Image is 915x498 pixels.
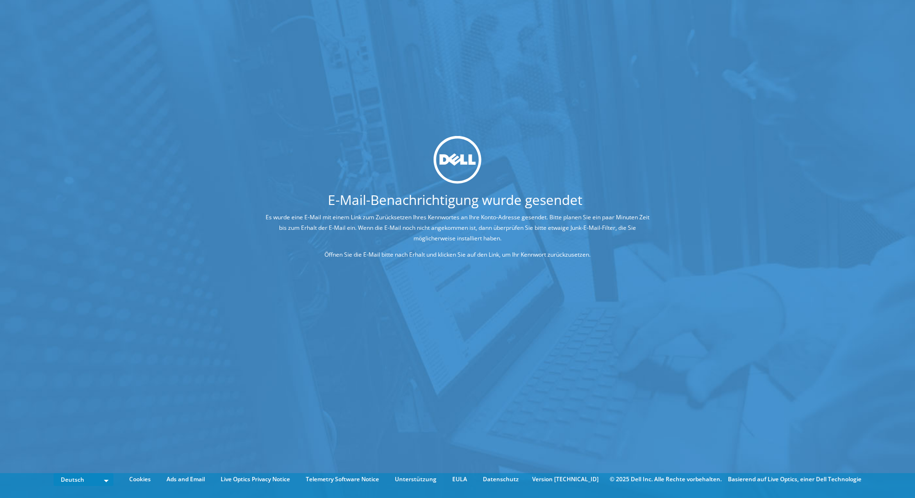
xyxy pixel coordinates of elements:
[445,474,474,485] a: EULA
[728,474,861,485] li: Basierend auf Live Optics, einer Dell Technologie
[213,474,297,485] a: Live Optics Privacy Notice
[299,474,386,485] a: Telemetry Software Notice
[229,192,681,206] h1: E-Mail-Benachrichtigung wurde gesendet
[434,136,481,184] img: dell_svg_logo.svg
[122,474,158,485] a: Cookies
[527,474,603,485] li: Version [TECHNICAL_ID]
[388,474,444,485] a: Unterstützung
[265,249,650,260] p: Öffnen Sie die E-Mail bitte nach Erhalt und klicken Sie auf den Link, um Ihr Kennwort zurückzuset...
[476,474,526,485] a: Datenschutz
[265,212,650,243] p: Es wurde eine E-Mail mit einem Link zum Zurücksetzen Ihres Kennwortes an Ihre Konto-Adresse gesen...
[605,474,726,485] li: © 2025 Dell Inc. Alle Rechte vorbehalten.
[159,474,212,485] a: Ads and Email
